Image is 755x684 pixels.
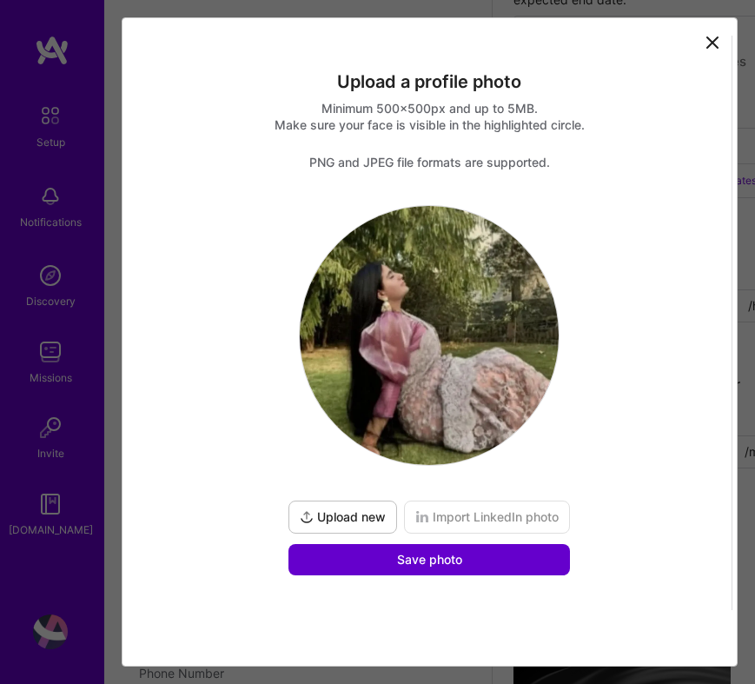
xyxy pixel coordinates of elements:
div: Make sure your face is visible in the highlighted circle. [140,116,719,133]
div: Upload a profile photo [140,70,719,93]
button: Import LinkedIn photo [404,501,570,534]
div: logoUpload newImport LinkedIn photoSave photo [285,205,573,575]
span: Upload new [300,508,386,526]
img: logo [300,206,559,465]
button: Save photo [288,544,570,575]
button: Upload new [288,501,397,534]
div: Minimum 500x500px and up to 5MB. [140,100,719,116]
span: Save photo [397,551,462,568]
i: icon LinkedInDarkV2 [415,510,429,524]
div: PNG and JPEG file formats are supported. [140,154,719,170]
i: icon UploadDark [300,510,314,524]
span: Import LinkedIn photo [415,508,559,526]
